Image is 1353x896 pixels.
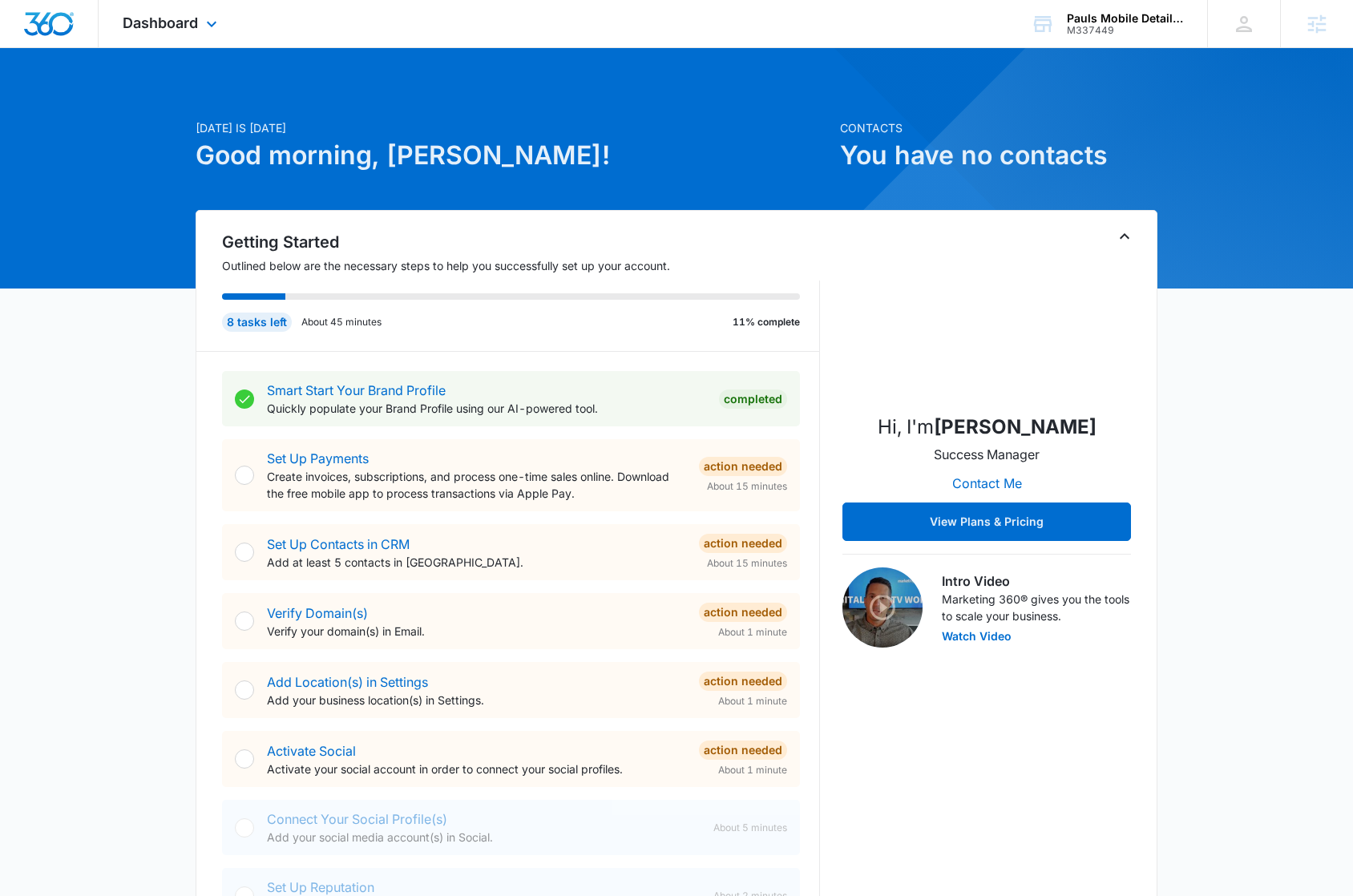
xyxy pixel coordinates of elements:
[301,315,382,329] p: About 45 minutes
[267,468,686,502] p: Create invoices, subscriptions, and process one-time sales online. Download the free mobile app t...
[842,567,923,648] img: Intro Video
[267,382,446,398] a: Smart Start Your Brand Profile
[733,315,800,329] p: 11% complete
[222,257,820,274] p: Outlined below are the necessary steps to help you successfully set up your account.
[267,450,369,466] a: Set Up Payments
[222,230,820,254] h2: Getting Started
[699,457,787,476] div: Action Needed
[699,741,787,760] div: Action Needed
[718,763,787,777] span: About 1 minute
[1067,25,1184,36] div: account id
[942,591,1131,624] p: Marketing 360® gives you the tools to scale your business.
[907,240,1067,400] img: Jenna Freeman
[942,571,1131,591] h3: Intro Video
[1067,12,1184,25] div: account name
[267,674,428,690] a: Add Location(s) in Settings
[267,761,686,777] p: Activate your social account in order to connect your social profiles.
[936,464,1038,502] button: Contact Me
[267,743,356,759] a: Activate Social
[840,119,1157,136] p: Contacts
[196,136,830,175] h1: Good morning, [PERSON_NAME]!
[719,389,787,409] div: Completed
[123,14,198,31] span: Dashboard
[934,445,1040,464] p: Success Manager
[267,605,368,621] a: Verify Domain(s)
[222,313,292,332] div: 8 tasks left
[942,631,1012,642] button: Watch Video
[196,119,830,136] p: [DATE] is [DATE]
[934,415,1097,438] strong: [PERSON_NAME]
[699,603,787,622] div: Action Needed
[267,536,410,552] a: Set Up Contacts in CRM
[267,692,686,708] p: Add your business location(s) in Settings.
[840,136,1157,175] h1: You have no contacts
[699,672,787,691] div: Action Needed
[267,554,686,571] p: Add at least 5 contacts in [GEOGRAPHIC_DATA].
[718,694,787,708] span: About 1 minute
[267,829,701,846] p: Add your social media account(s) in Social.
[1115,227,1134,246] button: Toggle Collapse
[878,413,1097,442] p: Hi, I'm
[267,400,706,417] p: Quickly populate your Brand Profile using our AI-powered tool.
[699,534,787,553] div: Action Needed
[707,556,787,571] span: About 15 minutes
[713,821,787,835] span: About 5 minutes
[267,623,686,640] p: Verify your domain(s) in Email.
[718,625,787,640] span: About 1 minute
[842,502,1131,541] button: View Plans & Pricing
[707,479,787,494] span: About 15 minutes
